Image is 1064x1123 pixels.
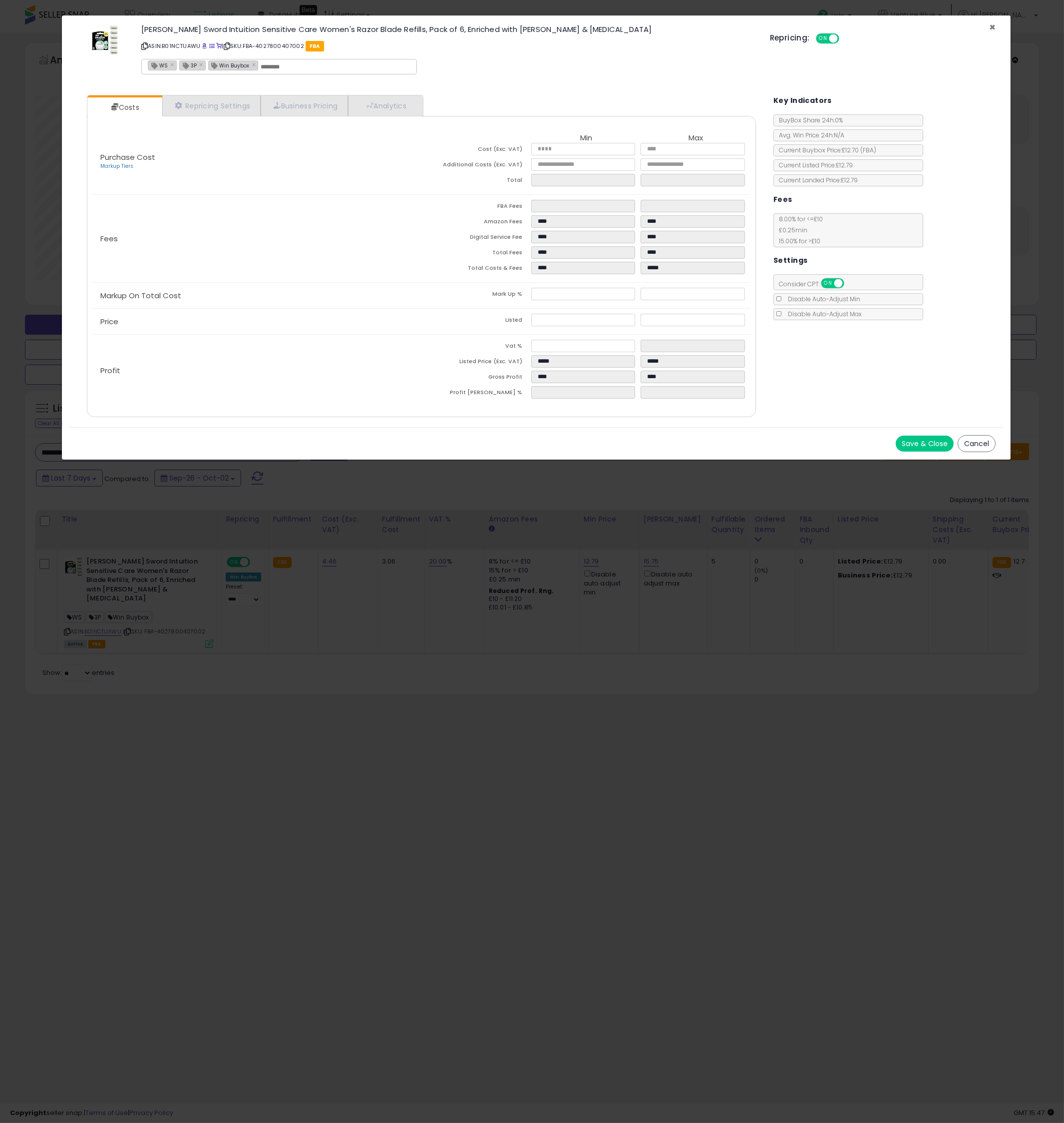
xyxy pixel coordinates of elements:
span: Current Listed Price: £12.79 [774,161,853,169]
td: Amazon Fees [421,215,531,231]
span: OFF [843,279,859,288]
span: Current Landed Price: £12.79 [774,176,858,184]
span: ( FBA ) [860,146,876,154]
td: Mark Up % [421,288,531,303]
img: 411QH-TsJ7L._SL60_.jpg [90,25,120,55]
h5: Repricing: [770,34,810,42]
td: Total Costs & Fees [421,262,531,277]
p: Price [92,318,421,326]
a: Costs [87,97,161,117]
span: 3P [180,61,197,69]
a: × [199,60,205,69]
span: Consider CPT: [774,280,857,288]
span: 8.00 % for <= £10 [774,215,823,245]
span: Disable Auto-Adjust Max [783,310,862,318]
a: Business Pricing [261,95,348,116]
span: FBA [306,41,324,51]
a: × [170,60,176,69]
span: BuyBox Share 24h: 0% [774,116,843,124]
td: Digital Service Fee [421,231,531,246]
span: × [989,20,996,34]
td: Profit [PERSON_NAME] % [421,386,531,402]
span: Avg. Win Price 24h: N/A [774,131,844,139]
td: Cost (Exc. VAT) [421,143,531,158]
td: Listed Price (Exc. VAT) [421,355,531,371]
td: Total [421,174,531,189]
a: Analytics [348,95,422,116]
span: Win Buybox [209,61,250,69]
a: × [252,60,258,69]
th: Min [531,134,641,143]
td: Total Fees [421,246,531,262]
p: Fees [92,235,421,243]
span: OFF [837,34,853,43]
th: Max [641,134,750,143]
span: ON [822,279,834,288]
p: Markup On Total Cost [92,292,421,300]
span: £12.70 [842,146,876,154]
p: ASIN: B01NCTUAWU | SKU: FBA-4027800407002 [141,38,755,54]
h5: Settings [773,254,807,267]
h3: [PERSON_NAME] Sword Intuition Sensitive Care Women's Razor Blade Refills, Pack of 6, Enriched wit... [141,25,755,33]
a: Repricing Settings [162,95,261,116]
span: WS [148,61,168,69]
p: Profit [92,367,421,375]
span: 15.00 % for > £10 [774,237,820,245]
a: BuyBox page [202,42,207,50]
button: Cancel [958,435,996,452]
span: Disable Auto-Adjust Min [783,295,860,303]
td: Listed [421,314,531,329]
td: Additional Costs (Exc. VAT) [421,158,531,174]
h5: Fees [773,193,792,206]
td: Gross Profit [421,371,531,386]
h5: Key Indicators [773,94,832,107]
td: Vat % [421,340,531,355]
a: All offer listings [209,42,215,50]
button: Save & Close [896,436,954,452]
a: Your listing only [216,42,222,50]
span: ON [817,34,829,43]
span: £0.25 min [774,226,807,234]
a: Markup Tiers [100,162,133,170]
td: FBA Fees [421,200,531,215]
p: Purchase Cost [92,153,421,170]
span: Current Buybox Price: [774,146,876,154]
